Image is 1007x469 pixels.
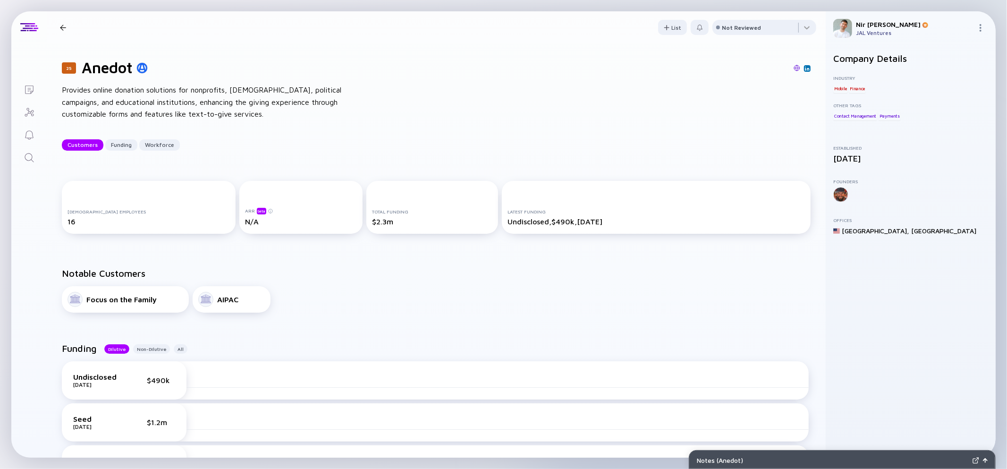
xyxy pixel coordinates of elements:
[977,24,984,32] img: Menu
[73,381,120,388] div: [DATE]
[73,415,120,423] div: Seed
[133,344,170,354] button: Non-Dilutive
[794,65,800,71] img: Anedot Website
[697,456,969,464] div: Notes ( Anedot )
[245,217,357,226] div: N/A
[62,84,364,120] div: Provides online donation solutions for nonprofits, [DEMOGRAPHIC_DATA], political campaigns, and e...
[73,457,120,465] div: Seed
[82,59,133,77] h1: Anedot
[833,102,988,108] div: Other Tags
[658,20,687,35] button: List
[104,344,129,354] button: Dilutive
[833,53,988,64] h2: Company Details
[147,376,175,384] div: $490k
[372,217,492,226] div: $2.3m
[833,145,988,151] div: Established
[508,217,805,226] div: Undisclosed, $490k, [DATE]
[62,139,103,151] button: Customers
[833,19,852,38] img: Nir Profile Picture
[879,111,901,120] div: Payments
[86,295,157,304] div: Focus on the Family
[856,20,973,28] div: Nir [PERSON_NAME]
[105,137,137,152] div: Funding
[68,209,230,214] div: [DEMOGRAPHIC_DATA] Employees
[62,62,76,74] div: 25
[833,111,877,120] div: Contact Management
[833,84,848,93] div: Mobile
[508,209,805,214] div: Latest Funding
[73,423,120,430] div: [DATE]
[973,457,979,464] img: Expand Notes
[833,228,840,234] img: United States Flag
[722,24,761,31] div: Not Reviewed
[68,217,230,226] div: 16
[372,209,492,214] div: Total Funding
[105,139,137,151] button: Funding
[833,217,988,223] div: Offices
[856,29,973,36] div: JAL Ventures
[11,100,47,123] a: Investor Map
[139,139,180,151] button: Workforce
[217,295,238,304] div: AIPAC
[62,343,97,354] h2: Funding
[11,145,47,168] a: Search
[62,137,103,152] div: Customers
[833,179,988,184] div: Founders
[11,77,47,100] a: Lists
[842,227,909,235] div: [GEOGRAPHIC_DATA] ,
[139,137,180,152] div: Workforce
[833,153,988,163] div: [DATE]
[833,75,988,81] div: Industry
[911,227,976,235] div: [GEOGRAPHIC_DATA]
[73,373,120,381] div: Undisclosed
[245,207,357,214] div: ARR
[11,123,47,145] a: Reminders
[174,344,187,354] button: All
[62,268,811,279] h2: Notable Customers
[849,84,866,93] div: Finance
[147,418,175,426] div: $1.2m
[257,208,266,214] div: beta
[805,66,810,71] img: Anedot Linkedin Page
[983,458,988,463] img: Open Notes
